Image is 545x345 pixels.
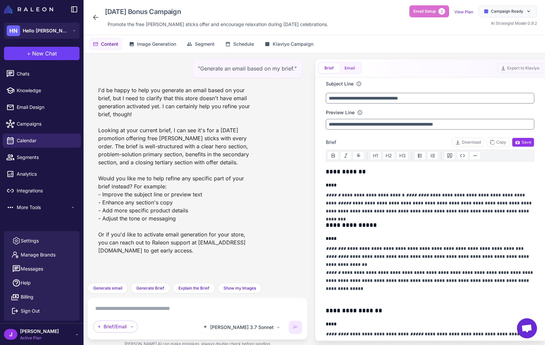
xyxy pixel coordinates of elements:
[183,38,219,50] button: Segment
[370,151,381,160] button: H1
[195,40,215,48] span: Segment
[21,293,33,301] span: Billing
[7,262,77,276] button: Messages
[173,283,215,294] button: Explain the Brief
[21,251,55,258] span: Manage Brands
[17,120,76,128] span: Campaigns
[17,170,76,178] span: Analytics
[102,5,331,18] div: Click to edit campaign name
[3,134,81,148] a: Calendar
[3,67,81,81] a: Chats
[454,9,473,14] a: View Plan
[23,27,70,34] span: Hello [PERSON_NAME]
[17,104,76,111] span: Email Design
[515,139,531,145] span: Save
[7,276,77,290] a: Help
[192,59,302,78] div: "Generate an email based on my brief."
[198,321,285,334] button: [PERSON_NAME] 3.7 Sonnet
[7,25,20,36] div: HN
[319,63,339,73] button: Brief
[137,40,176,48] span: Image Generation
[21,265,43,273] span: Messages
[93,321,138,333] div: Brief/Email
[17,187,76,194] span: Integrations
[3,83,81,98] a: Knowledge
[17,204,70,211] span: More Tools
[21,279,31,287] span: Help
[93,83,261,257] div: I'd be happy to help you generate an email based on your brief, but I need to clarify that this s...
[261,38,317,50] button: Klaviyo Campaign
[3,100,81,114] a: Email Design
[4,23,80,39] button: HNHello [PERSON_NAME]
[178,285,210,291] span: Explain the Brief
[491,21,537,26] span: AI Strategist Model 0.9.2
[20,335,59,341] span: Active Plan
[125,38,180,50] button: Image Generation
[438,8,445,15] span: 2
[326,80,354,88] label: Subject Line
[88,283,128,294] button: Generate email
[221,38,258,50] button: Schedule
[339,63,360,73] button: Email
[273,40,313,48] span: Klaviyo Campaign
[27,49,31,57] span: +
[7,304,77,318] button: Sign Out
[21,237,39,244] span: Settings
[21,307,40,315] span: Sign Out
[512,138,534,147] button: Save
[20,328,59,335] span: [PERSON_NAME]
[396,151,409,160] button: H3
[413,8,436,14] span: Email Setup
[108,21,328,28] span: Promote the free [PERSON_NAME] sticks offer and encourage relaxation during [DATE] celebrations.
[101,40,118,48] span: Content
[131,283,170,294] button: Generate Brief
[17,137,76,144] span: Calendar
[17,87,76,94] span: Knowledge
[93,285,122,291] span: Generate email
[452,138,484,147] button: Download
[3,117,81,131] a: Campaigns
[383,151,395,160] button: H2
[17,154,76,161] span: Segments
[490,139,506,145] span: Copy
[4,47,80,60] button: +New Chat
[224,285,256,291] span: Show my Images
[491,8,523,14] span: Campaign Ready
[218,283,262,294] button: Show my Images
[17,70,76,77] span: Chats
[32,49,57,57] span: New Chat
[326,139,336,146] span: Brief
[326,109,355,116] label: Preview Line
[3,167,81,181] a: Analytics
[4,5,53,13] img: Raleon Logo
[105,19,331,29] div: Click to edit description
[487,138,509,147] button: Copy
[4,329,17,340] div: J
[3,150,81,164] a: Segments
[517,318,537,338] a: Open chat
[89,38,122,50] button: Content
[233,40,254,48] span: Schedule
[136,285,164,291] span: Generate Brief
[3,184,81,198] a: Integrations
[409,5,449,17] button: Email Setup2
[210,324,274,331] span: [PERSON_NAME] 3.7 Sonnet
[498,63,542,73] button: Export to Klaviyo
